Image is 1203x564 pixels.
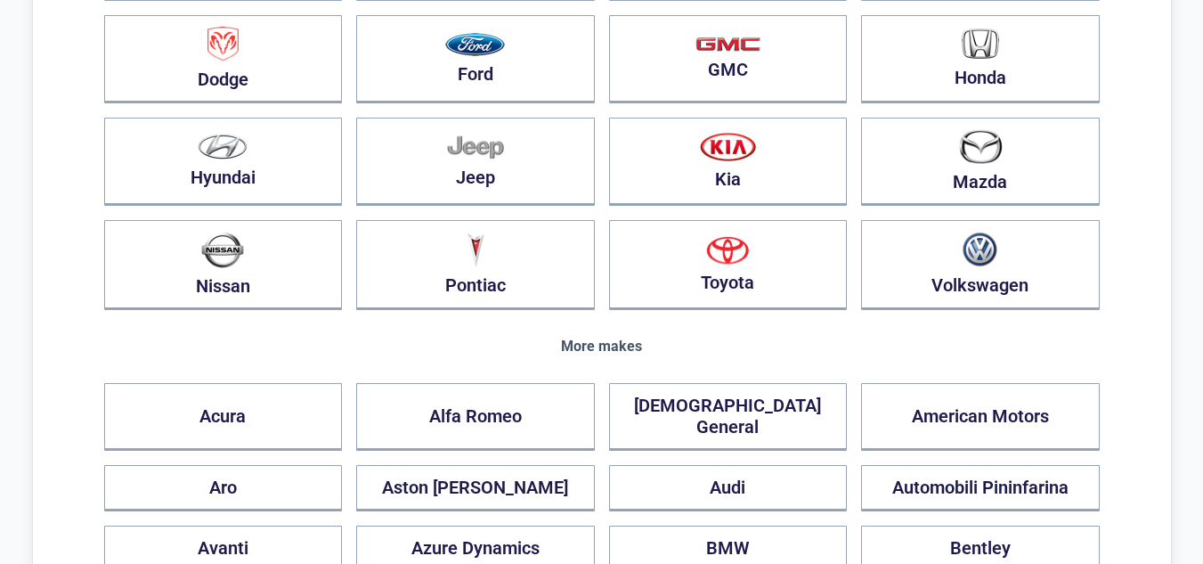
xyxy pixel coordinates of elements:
button: Toyota [609,220,848,310]
div: More makes [104,339,1100,355]
button: Ford [356,15,595,103]
button: [DEMOGRAPHIC_DATA] General [609,383,848,451]
button: GMC [609,15,848,103]
button: Alfa Romeo [356,383,595,451]
button: Pontiac [356,220,595,310]
button: Jeep [356,118,595,206]
button: Kia [609,118,848,206]
button: Nissan [104,220,343,310]
button: Hyundai [104,118,343,206]
button: Volkswagen [861,220,1100,310]
button: Mazda [861,118,1100,206]
button: American Motors [861,383,1100,451]
button: Automobili Pininfarina [861,465,1100,511]
button: Honda [861,15,1100,103]
button: Aro [104,465,343,511]
button: Aston [PERSON_NAME] [356,465,595,511]
button: Acura [104,383,343,451]
button: Audi [609,465,848,511]
button: Dodge [104,15,343,103]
